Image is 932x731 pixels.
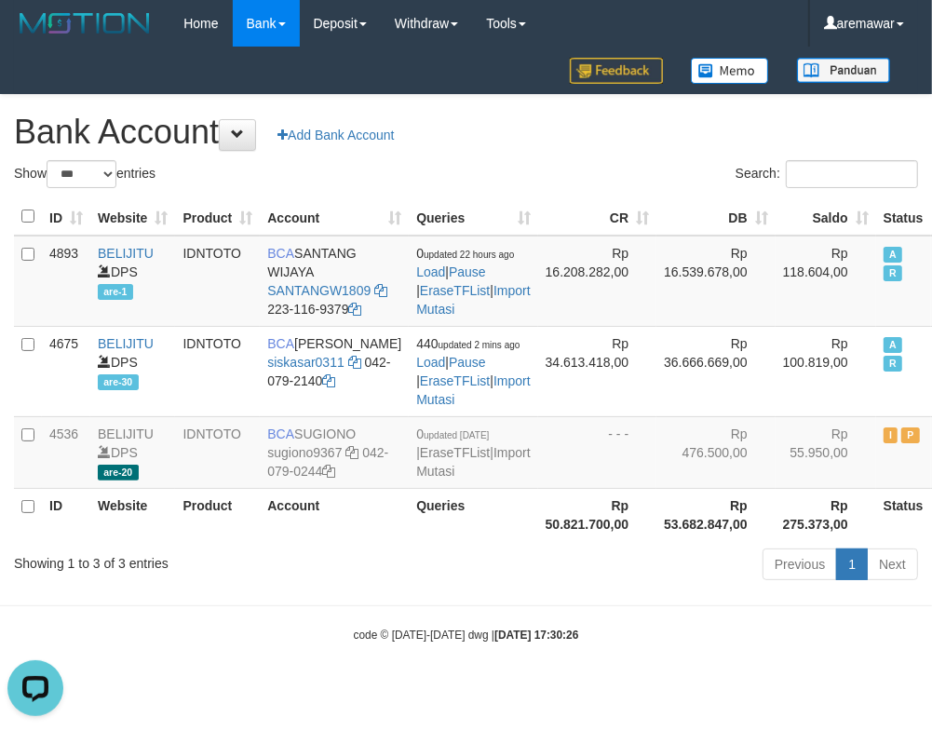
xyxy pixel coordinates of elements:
[90,198,175,236] th: Website: activate to sort column ascending
[98,284,133,300] span: are-1
[90,236,175,327] td: DPS
[876,198,931,236] th: Status
[47,160,116,188] select: Showentries
[776,416,876,488] td: Rp 55.950,00
[260,198,409,236] th: Account: activate to sort column ascending
[424,430,489,440] span: updated [DATE]
[265,119,406,151] a: Add Bank Account
[42,488,90,541] th: ID
[449,355,486,370] a: Pause
[416,355,445,370] a: Load
[354,629,579,642] small: code © [DATE]-[DATE] dwg |
[98,336,154,351] a: BELIJITU
[42,198,90,236] th: ID: activate to sort column ascending
[797,58,890,83] img: panduan.png
[349,302,362,317] a: Copy 2231169379 to clipboard
[345,445,358,460] a: Copy sugiono9367 to clipboard
[776,236,876,327] td: Rp 118.604,00
[420,283,490,298] a: EraseTFList
[736,160,918,188] label: Search:
[494,629,578,642] strong: [DATE] 17:30:26
[867,548,918,580] a: Next
[374,283,387,298] a: Copy SANTANGW1809 to clipboard
[876,488,931,541] th: Status
[416,246,530,317] span: | | |
[691,58,769,84] img: Button%20Memo.svg
[175,416,260,488] td: IDNTOTO
[884,247,902,263] span: Active
[267,283,371,298] a: SANTANGW1809
[98,465,139,481] span: are-20
[656,326,776,416] td: Rp 36.666.669,00
[323,373,336,388] a: Copy 0420792140 to clipboard
[90,488,175,541] th: Website
[776,326,876,416] td: Rp 100.819,00
[538,236,657,327] td: Rp 16.208.282,00
[267,246,294,261] span: BCA
[14,9,155,37] img: MOTION_logo.png
[14,114,918,151] h1: Bank Account
[416,264,445,279] a: Load
[323,464,336,479] a: Copy 0420790244 to clipboard
[763,548,837,580] a: Previous
[98,246,154,261] a: BELIJITU
[538,416,657,488] td: - - -
[175,236,260,327] td: IDNTOTO
[884,265,902,281] span: Running
[656,488,776,541] th: Rp 53.682.847,00
[416,283,530,317] a: Import Mutasi
[656,198,776,236] th: DB: activate to sort column ascending
[90,416,175,488] td: DPS
[260,236,409,327] td: SANTANG WIJAYA 223-116-9379
[416,445,530,479] a: Import Mutasi
[786,160,918,188] input: Search:
[901,427,920,443] span: Paused
[420,373,490,388] a: EraseTFList
[98,374,139,390] span: are-30
[570,58,663,84] img: Feedback.jpg
[538,198,657,236] th: CR: activate to sort column ascending
[416,246,514,261] span: 0
[267,426,294,441] span: BCA
[42,326,90,416] td: 4675
[776,488,876,541] th: Rp 275.373,00
[656,236,776,327] td: Rp 16.539.678,00
[538,488,657,541] th: Rp 50.821.700,00
[884,356,902,372] span: Running
[538,326,657,416] td: Rp 34.613.418,00
[416,373,530,407] a: Import Mutasi
[449,264,486,279] a: Pause
[884,427,898,443] span: Inactive
[14,547,374,573] div: Showing 1 to 3 of 3 entries
[42,236,90,327] td: 4893
[416,426,489,441] span: 0
[267,336,294,351] span: BCA
[260,488,409,541] th: Account
[14,160,155,188] label: Show entries
[409,198,537,236] th: Queries: activate to sort column ascending
[7,7,63,63] button: Open LiveChat chat widget
[267,355,344,370] a: siskasar0311
[175,326,260,416] td: IDNTOTO
[260,326,409,416] td: [PERSON_NAME] 042-079-2140
[267,445,342,460] a: sugiono9367
[42,416,90,488] td: 4536
[836,548,868,580] a: 1
[424,250,514,260] span: updated 22 hours ago
[416,426,530,479] span: | |
[439,340,520,350] span: updated 2 mins ago
[348,355,361,370] a: Copy siskasar0311 to clipboard
[884,337,902,353] span: Active
[409,488,537,541] th: Queries
[175,198,260,236] th: Product: activate to sort column ascending
[98,426,154,441] a: BELIJITU
[416,336,520,351] span: 440
[420,445,490,460] a: EraseTFList
[416,336,530,407] span: | | |
[90,326,175,416] td: DPS
[656,416,776,488] td: Rp 476.500,00
[175,488,260,541] th: Product
[776,198,876,236] th: Saldo: activate to sort column ascending
[260,416,409,488] td: SUGIONO 042-079-0244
